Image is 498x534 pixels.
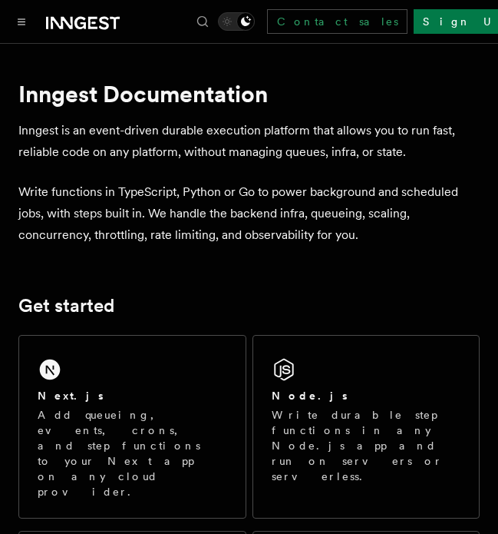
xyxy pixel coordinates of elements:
[18,120,480,163] p: Inngest is an event-driven durable execution platform that allows you to run fast, reliable code ...
[12,12,31,31] button: Toggle navigation
[38,388,104,403] h2: Next.js
[18,335,246,519] a: Next.jsAdd queueing, events, crons, and step functions to your Next app on any cloud provider.
[38,407,227,499] p: Add queueing, events, crons, and step functions to your Next app on any cloud provider.
[18,80,480,108] h1: Inngest Documentation
[272,388,348,403] h2: Node.js
[252,335,480,519] a: Node.jsWrite durable step functions in any Node.js app and run on servers or serverless.
[18,181,480,246] p: Write functions in TypeScript, Python or Go to power background and scheduled jobs, with steps bu...
[272,407,461,484] p: Write durable step functions in any Node.js app and run on servers or serverless.
[193,12,212,31] button: Find something...
[18,295,114,317] a: Get started
[267,9,407,34] a: Contact sales
[218,12,255,31] button: Toggle dark mode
